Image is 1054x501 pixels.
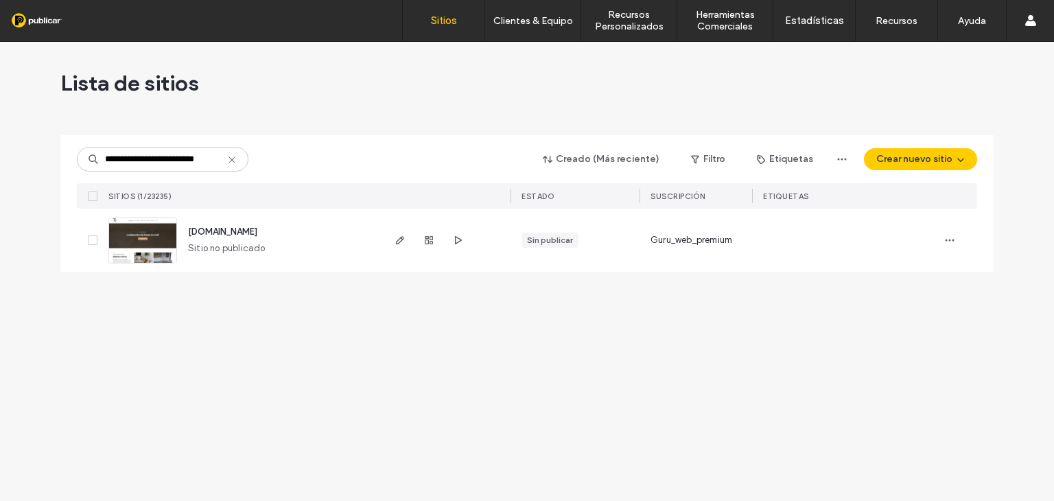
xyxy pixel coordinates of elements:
label: Sitios [431,14,457,27]
button: Etiquetas [745,148,825,170]
label: Recursos Personalizados [581,9,677,32]
span: Suscripción [651,191,705,201]
span: Sitio no publicado [188,242,266,255]
span: SITIOS (1/23235) [108,191,172,201]
span: ETIQUETAS [763,191,809,201]
span: ESTADO [522,191,554,201]
span: Guru_web_premium [651,233,732,247]
label: Recursos [876,15,917,27]
div: Sin publicar [527,234,573,246]
label: Estadísticas [785,14,844,27]
label: Ayuda [958,15,986,27]
button: Creado (Más reciente) [531,148,672,170]
span: Lista de sitios [60,69,199,97]
label: Herramientas Comerciales [677,9,773,32]
button: Filtro [677,148,739,170]
button: Crear nuevo sitio [864,148,977,170]
a: [DOMAIN_NAME] [188,226,257,237]
label: Clientes & Equipo [493,15,573,27]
